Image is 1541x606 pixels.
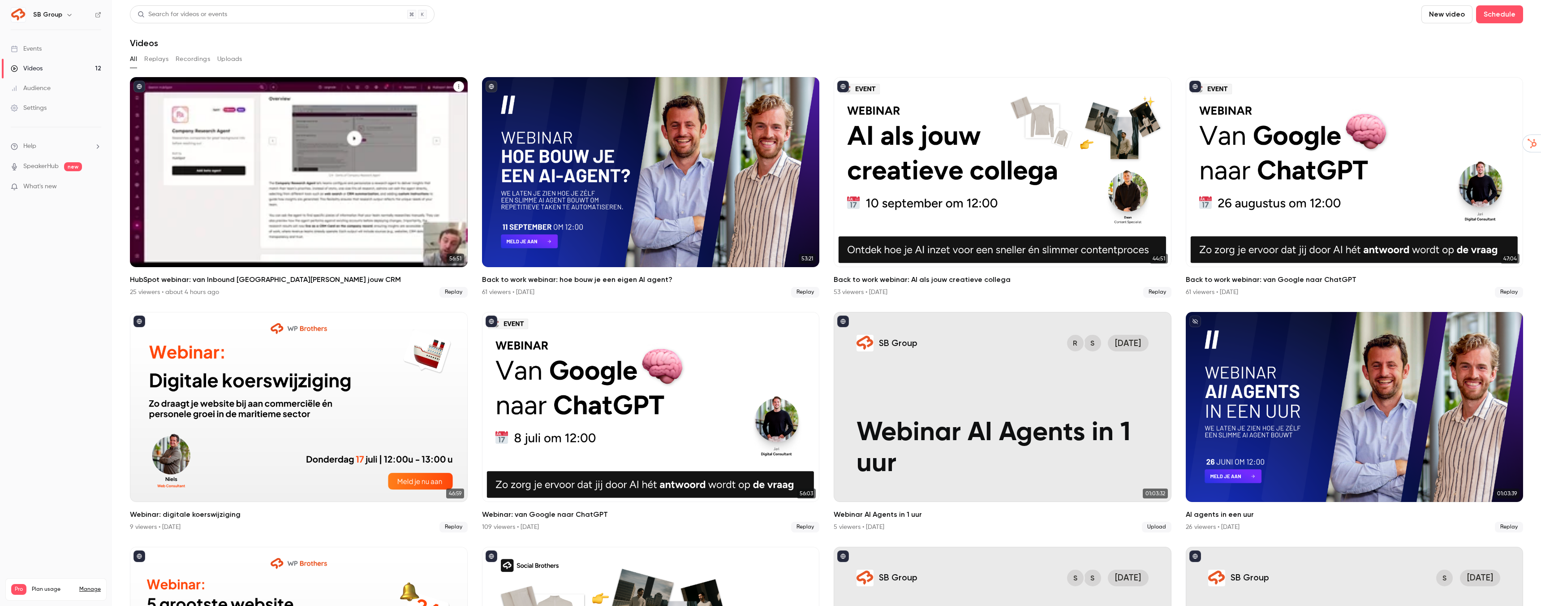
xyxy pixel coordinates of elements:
[879,572,917,584] p: SB Group
[834,288,887,297] div: 53 viewers • [DATE]
[486,81,497,92] button: published
[130,52,137,66] button: All
[130,312,468,532] a: 46:59Webinar: digitale koerswijziging9 viewers • [DATE]Replay
[1186,77,1524,298] li: Back to work webinar: van Google naar ChatGPT
[482,312,820,532] a: 56:03Webinar: van Google naar ChatGPT109 viewers • [DATE]Replay
[1495,522,1523,532] span: Replay
[130,5,1523,601] section: Videos
[79,586,101,593] a: Manage
[130,523,181,532] div: 9 viewers • [DATE]
[797,489,816,498] span: 56:03
[1494,489,1519,498] span: 01:03:39
[11,64,43,73] div: Videos
[130,77,468,298] a: 56:51HubSpot webinar: van Inbound [GEOGRAPHIC_DATA][PERSON_NAME] jouw CRM25 viewers • about 4 hou...
[23,142,36,151] span: Help
[217,52,242,66] button: Uploads
[439,287,468,298] span: Replay
[1186,523,1240,532] div: 26 viewers • [DATE]
[130,312,468,532] li: Webinar: digitale koerswijziging
[834,509,1171,520] h2: Webinar AI Agents in 1 uur
[11,44,42,53] div: Events
[1143,489,1168,498] span: 01:03:32
[1186,288,1238,297] div: 61 viewers • [DATE]
[446,489,464,498] span: 46:59
[144,52,168,66] button: Replays
[1186,77,1524,298] a: 47:04Back to work webinar: van Google naar ChatGPT61 viewers • [DATE]Replay
[1421,5,1472,23] button: New video
[1083,568,1102,588] div: S
[1150,254,1168,264] span: 44:51
[879,338,917,349] p: SB Group
[439,522,468,532] span: Replay
[64,162,82,171] span: new
[138,10,227,19] div: Search for videos or events
[1186,312,1524,532] li: AI agents in een uur
[447,254,464,264] span: 56:51
[11,584,26,595] span: Pro
[133,81,145,92] button: published
[791,287,819,298] span: Replay
[799,254,816,264] span: 53:21
[1186,312,1524,532] a: 01:03:39AI agents in een uur26 viewers • [DATE]Replay
[837,81,849,92] button: published
[1231,572,1269,584] p: SB Group
[133,316,145,327] button: published
[11,8,26,22] img: SB Group
[133,550,145,562] button: published
[11,142,101,151] li: help-dropdown-opener
[837,550,849,562] button: published
[857,570,874,587] img: Webinar 2DIGITS Digitale Transformatie
[482,77,820,298] a: 53:21Back to work webinar: hoe bouw je een eigen AI agent?61 viewers • [DATE]Replay
[1142,522,1171,532] span: Upload
[791,522,819,532] span: Replay
[130,274,468,285] h2: HubSpot webinar: van Inbound [GEOGRAPHIC_DATA][PERSON_NAME] jouw CRM
[90,183,101,191] iframe: Noticeable Trigger
[11,84,51,93] div: Audience
[1501,254,1519,264] span: 47:04
[1186,509,1524,520] h2: AI agents in een uur
[1066,568,1085,588] div: S
[482,523,539,532] div: 109 viewers • [DATE]
[1476,5,1523,23] button: Schedule
[1460,570,1501,587] span: [DATE]
[834,77,1171,298] a: 44:51Back to work webinar: AI als jouw creatieve collega53 viewers • [DATE]Replay
[130,288,219,297] div: 25 viewers • about 4 hours ago
[130,509,468,520] h2: Webinar: digitale koerswijziging
[486,316,497,327] button: published
[23,182,57,191] span: What's new
[1208,570,1225,587] img: Webinar WP Brothers - Digitale Toegankelijkheid
[834,312,1171,532] li: Webinar AI Agents in 1 uur
[23,162,59,171] a: SpeakerHub
[1189,81,1201,92] button: published
[486,550,497,562] button: published
[130,38,158,48] h1: Videos
[1189,550,1201,562] button: published
[857,418,1149,479] p: Webinar AI Agents in 1 uur
[32,586,74,593] span: Plan usage
[11,104,47,113] div: Settings
[1495,287,1523,298] span: Replay
[482,274,820,285] h2: Back to work webinar: hoe bouw je een eigen AI agent?
[482,288,534,297] div: 61 viewers • [DATE]
[482,312,820,532] li: Webinar: van Google naar ChatGPT
[1143,287,1171,298] span: Replay
[1108,570,1149,587] span: [DATE]
[33,10,62,19] h6: SB Group
[834,77,1171,298] li: Back to work webinar: AI als jouw creatieve collega
[176,52,210,66] button: Recordings
[1066,333,1085,353] div: R
[837,316,849,327] button: published
[1435,568,1455,588] div: S
[482,509,820,520] h2: Webinar: van Google naar ChatGPT
[1083,333,1102,353] div: S
[130,77,468,298] li: HubSpot webinar: van Inbound San Francisco naar jouw CRM
[1189,316,1201,327] button: unpublished
[834,274,1171,285] h2: Back to work webinar: AI als jouw creatieve collega
[834,523,884,532] div: 5 viewers • [DATE]
[857,335,874,352] img: Webinar AI Agents in 1 uur
[834,312,1171,532] a: Webinar AI Agents in 1 uurSB GroupSR[DATE]Webinar AI Agents in 1 uur01:03:32Webinar AI Agents in ...
[1108,335,1149,352] span: [DATE]
[482,77,820,298] li: Back to work webinar: hoe bouw je een eigen AI agent?
[1186,274,1524,285] h2: Back to work webinar: van Google naar ChatGPT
